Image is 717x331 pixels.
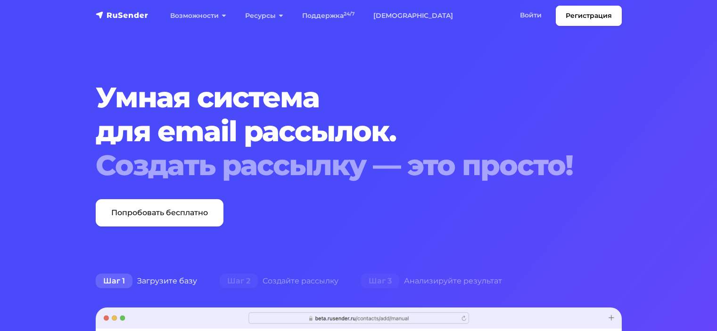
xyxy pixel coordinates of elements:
[84,272,208,291] div: Загрузите базу
[96,199,223,226] a: Попробовать бесплатно
[364,6,462,25] a: [DEMOGRAPHIC_DATA]
[361,274,399,289] span: Шаг 3
[220,274,258,289] span: Шаг 2
[208,272,350,291] div: Создайте рассылку
[350,272,513,291] div: Анализируйте результат
[511,6,551,25] a: Войти
[96,81,577,182] h1: Умная система для email рассылок.
[293,6,364,25] a: Поддержка24/7
[96,148,577,182] div: Создать рассылку — это просто!
[344,11,354,17] sup: 24/7
[96,10,148,20] img: RuSender
[161,6,236,25] a: Возможности
[556,6,622,26] a: Регистрация
[96,274,132,289] span: Шаг 1
[236,6,293,25] a: Ресурсы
